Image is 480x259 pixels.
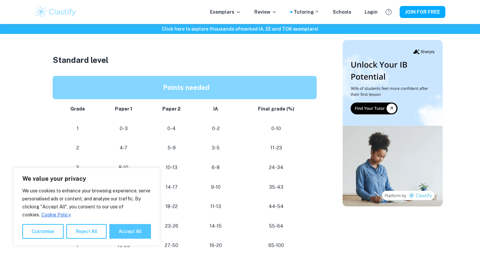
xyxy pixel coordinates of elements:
[22,224,64,239] button: Customise
[241,183,312,192] p: 35-43
[105,124,142,133] p: 0-3
[109,224,151,239] button: Accept All
[201,241,230,250] p: 16-20
[365,8,378,16] a: Login
[213,106,218,112] strong: IA
[210,8,241,16] p: Exemplars
[258,106,294,112] strong: Final grade (%)
[153,183,191,192] p: 14-17
[153,241,191,250] p: 27-50
[153,143,191,152] p: 5-9
[294,8,319,16] a: Tutoring
[22,187,151,219] p: We use cookies to enhance your browsing experience, serve personalised ads or content, and analys...
[105,143,142,152] p: 4-7
[163,84,209,92] strong: Points needed
[70,106,85,112] strong: Grade
[241,163,312,172] p: 24-34
[201,183,230,192] p: 9-10
[162,106,181,112] strong: Paper 2
[201,163,230,172] p: 6-8
[153,222,191,231] p: 23-26
[61,124,95,133] p: 1
[115,106,132,112] strong: Paper 1
[35,5,77,19] img: Clastify logo
[153,202,191,211] p: 18-22
[241,241,312,250] p: 65-100
[333,8,351,16] a: Schools
[343,40,443,206] img: Thumbnail
[201,202,230,211] p: 11-13
[383,6,394,18] button: Help and Feedback
[241,222,312,231] p: 55-64
[254,8,277,16] p: Review
[105,163,142,172] p: 8-10
[41,212,71,218] a: Cookie Policy
[201,222,230,231] p: 14-15
[22,175,151,183] p: We value your privacy
[201,143,230,152] p: 3-5
[61,163,95,172] p: 3
[61,143,95,152] p: 2
[13,168,160,246] div: We value your privacy
[153,124,191,133] p: 0-4
[53,54,319,66] h3: Standard level
[241,124,312,133] p: 0-10
[1,25,479,33] h6: Click here to explore thousands of marked IA, EE and TOK exemplars !
[241,202,312,211] p: 44-54
[66,224,107,239] button: Reject All
[400,6,445,18] button: JOIN FOR FREE
[241,143,312,152] p: 11-23
[201,124,230,133] p: 0-2
[153,163,191,172] p: 10-13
